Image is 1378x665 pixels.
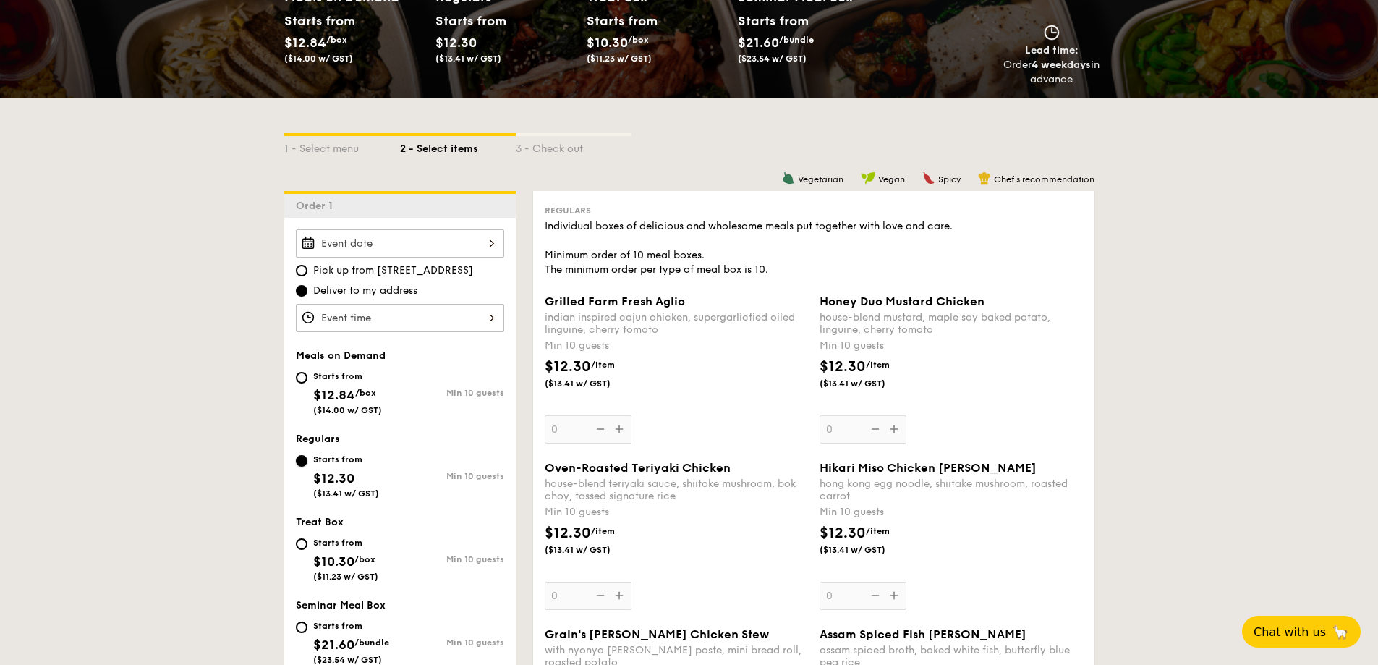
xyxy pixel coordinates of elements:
[1003,58,1100,87] div: Order in advance
[922,171,935,185] img: icon-spicy.37a8142b.svg
[313,405,382,415] span: ($14.00 w/ GST)
[1032,59,1091,71] strong: 4 weekdays
[591,360,615,370] span: /item
[400,638,504,648] div: Min 10 guests
[820,378,918,389] span: ($13.41 w/ GST)
[994,174,1094,185] span: Chef's recommendation
[545,311,808,336] div: indian inspired cajun chicken, supergarlicfied oiled linguine, cherry tomato
[591,526,615,536] span: /item
[1242,616,1361,648] button: Chat with us🦙
[779,35,814,45] span: /bundle
[313,572,378,582] span: ($11.23 w/ GST)
[545,544,643,556] span: ($13.41 w/ GST)
[435,35,477,51] span: $12.30
[1041,25,1063,41] img: icon-clock.2db775ea.svg
[545,627,769,641] span: Grain's [PERSON_NAME] Chicken Stew
[545,358,591,376] span: $12.30
[798,174,843,185] span: Vegetarian
[820,505,1083,520] div: Min 10 guests
[400,554,504,564] div: Min 10 guests
[435,54,501,64] span: ($13.41 w/ GST)
[296,599,386,611] span: Seminar Meal Box
[1332,624,1349,640] span: 🦙
[284,136,400,156] div: 1 - Select menu
[400,136,516,156] div: 2 - Select items
[313,537,378,548] div: Starts from
[545,295,685,308] span: Grilled Farm Fresh Aglio
[400,388,504,398] div: Min 10 guests
[587,54,652,64] span: ($11.23 w/ GST)
[545,461,731,475] span: Oven-Roasted Teriyaki Chicken
[313,284,417,298] span: Deliver to my address
[545,478,808,502] div: house-blend teriyaki sauce, shiitake mushroom, bok choy, tossed signature rice
[738,10,808,32] div: Starts from
[326,35,347,45] span: /box
[820,295,984,308] span: Honey Duo Mustard Chicken
[313,370,382,382] div: Starts from
[296,229,504,258] input: Event date
[296,622,307,633] input: Starts from$21.60/bundle($23.54 w/ GST)Min 10 guests
[400,471,504,481] div: Min 10 guests
[545,206,591,216] span: Regulars
[313,488,379,499] span: ($13.41 w/ GST)
[296,304,504,332] input: Event time
[355,388,376,398] span: /box
[878,174,905,185] span: Vegan
[866,360,890,370] span: /item
[866,526,890,536] span: /item
[978,171,991,185] img: icon-chef-hat.a58ddaea.svg
[820,461,1037,475] span: Hikari Miso Chicken [PERSON_NAME]
[861,171,875,185] img: icon-vegan.f8ff3823.svg
[354,638,389,648] span: /bundle
[313,554,354,569] span: $10.30
[296,516,344,528] span: Treat Box
[545,378,643,389] span: ($13.41 w/ GST)
[296,200,339,212] span: Order 1
[820,339,1083,353] div: Min 10 guests
[313,263,473,278] span: Pick up from [STREET_ADDRESS]
[545,219,1083,277] div: Individual boxes of delicious and wholesome meals put together with love and care. Minimum order ...
[296,265,307,276] input: Pick up from [STREET_ADDRESS]
[738,54,807,64] span: ($23.54 w/ GST)
[738,35,779,51] span: $21.60
[284,10,349,32] div: Starts from
[545,505,808,520] div: Min 10 guests
[545,339,808,353] div: Min 10 guests
[313,637,354,653] span: $21.60
[820,358,866,376] span: $12.30
[435,10,500,32] div: Starts from
[587,10,651,32] div: Starts from
[284,35,326,51] span: $12.84
[296,372,307,384] input: Starts from$12.84/box($14.00 w/ GST)Min 10 guests
[820,544,918,556] span: ($13.41 w/ GST)
[313,655,382,665] span: ($23.54 w/ GST)
[313,387,355,403] span: $12.84
[1025,44,1079,56] span: Lead time:
[296,538,307,550] input: Starts from$10.30/box($11.23 w/ GST)Min 10 guests
[628,35,649,45] span: /box
[313,454,379,465] div: Starts from
[313,470,354,486] span: $12.30
[545,525,591,542] span: $12.30
[354,554,375,564] span: /box
[587,35,628,51] span: $10.30
[313,620,389,632] div: Starts from
[1254,625,1326,639] span: Chat with us
[938,174,961,185] span: Spicy
[782,171,795,185] img: icon-vegetarian.fe4039eb.svg
[516,136,631,156] div: 3 - Check out
[296,433,340,445] span: Regulars
[284,54,353,64] span: ($14.00 w/ GST)
[296,350,386,362] span: Meals on Demand
[820,311,1083,336] div: house-blend mustard, maple soy baked potato, linguine, cherry tomato
[296,455,307,467] input: Starts from$12.30($13.41 w/ GST)Min 10 guests
[820,627,1026,641] span: Assam Spiced Fish [PERSON_NAME]
[296,285,307,297] input: Deliver to my address
[820,478,1083,502] div: hong kong egg noodle, shiitake mushroom, roasted carrot
[820,525,866,542] span: $12.30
